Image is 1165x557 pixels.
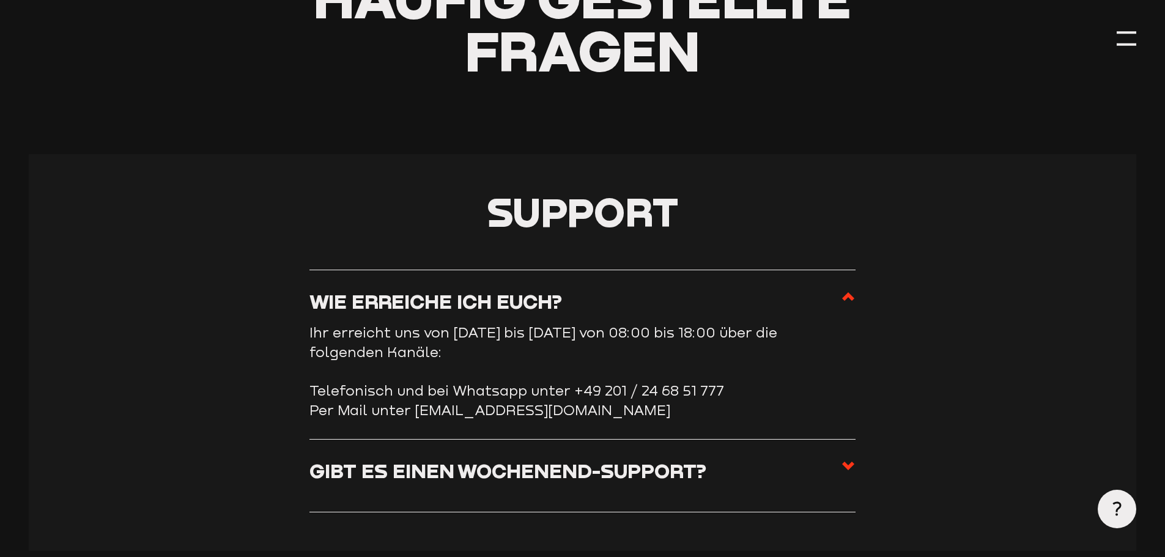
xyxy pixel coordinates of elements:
[309,459,706,482] h3: Gibt es einen Wochenend-Support?
[309,323,799,361] p: Ihr erreicht uns von [DATE] bis [DATE] von 08:00 bis 18:00 über die folgenden Kanäle:
[309,400,856,420] li: Per Mail unter [EMAIL_ADDRESS][DOMAIN_NAME]
[309,381,856,400] li: Telefonisch und bei Whatsapp unter +49 201 / 24 68 51 777
[309,289,562,313] h3: Wie erreiche ich euch?
[487,188,678,235] span: Support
